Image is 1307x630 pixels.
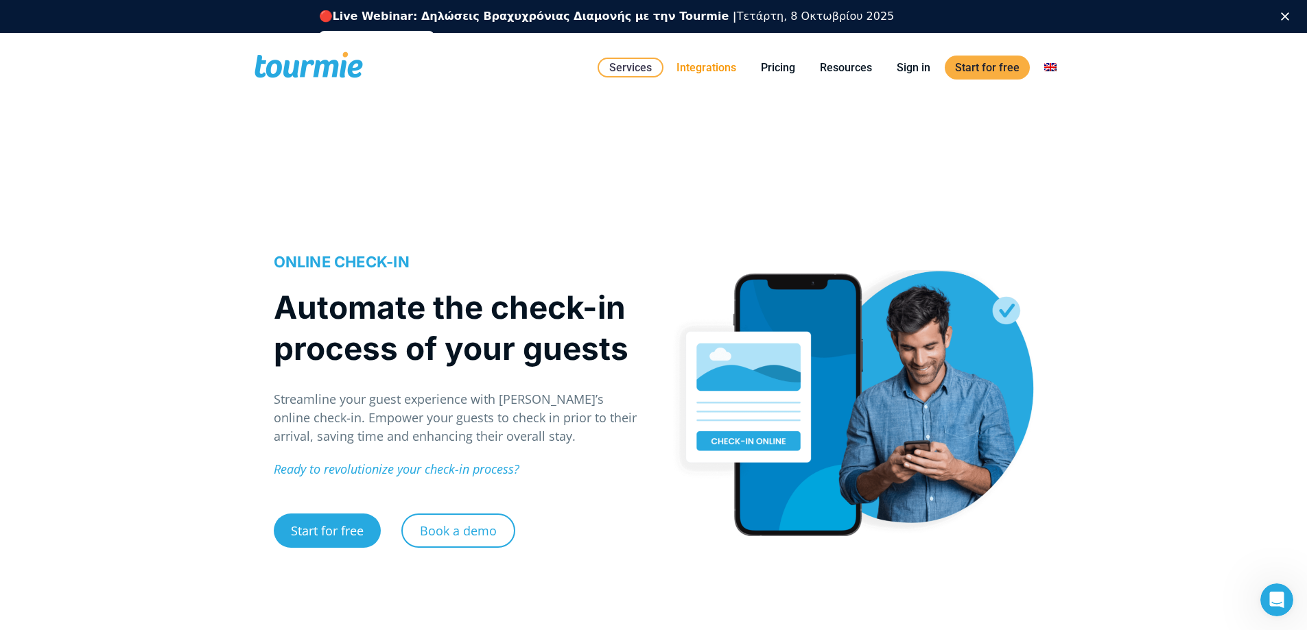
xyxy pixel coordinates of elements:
[810,59,882,76] a: Resources
[333,10,737,23] b: Live Webinar: Δηλώσεις Βραχυχρόνιας Διαμονής με την Tourmie |
[886,59,941,76] a: Sign in
[598,58,663,77] a: Services
[274,287,639,369] h1: Automate the check-in process of your guests
[401,513,515,548] a: Book a demo
[1034,59,1067,76] a: Switch to
[274,513,381,548] a: Start for free
[666,59,746,76] a: Integrations
[319,31,435,47] a: Εγγραφείτε δωρεάν
[1260,583,1293,616] iframe: Intercom live chat
[945,56,1030,80] a: Start for free
[751,59,805,76] a: Pricing
[274,461,519,477] em: Ready to revolutionize your check-in process?
[319,10,895,23] div: 🔴 Τετάρτη, 8 Οκτωβρίου 2025
[274,253,410,271] span: ONLINE CHECK-IN
[1281,12,1295,21] div: Κλείσιμο
[274,390,639,446] p: Streamline your guest experience with [PERSON_NAME]’s online check-in. Empower your guests to che...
